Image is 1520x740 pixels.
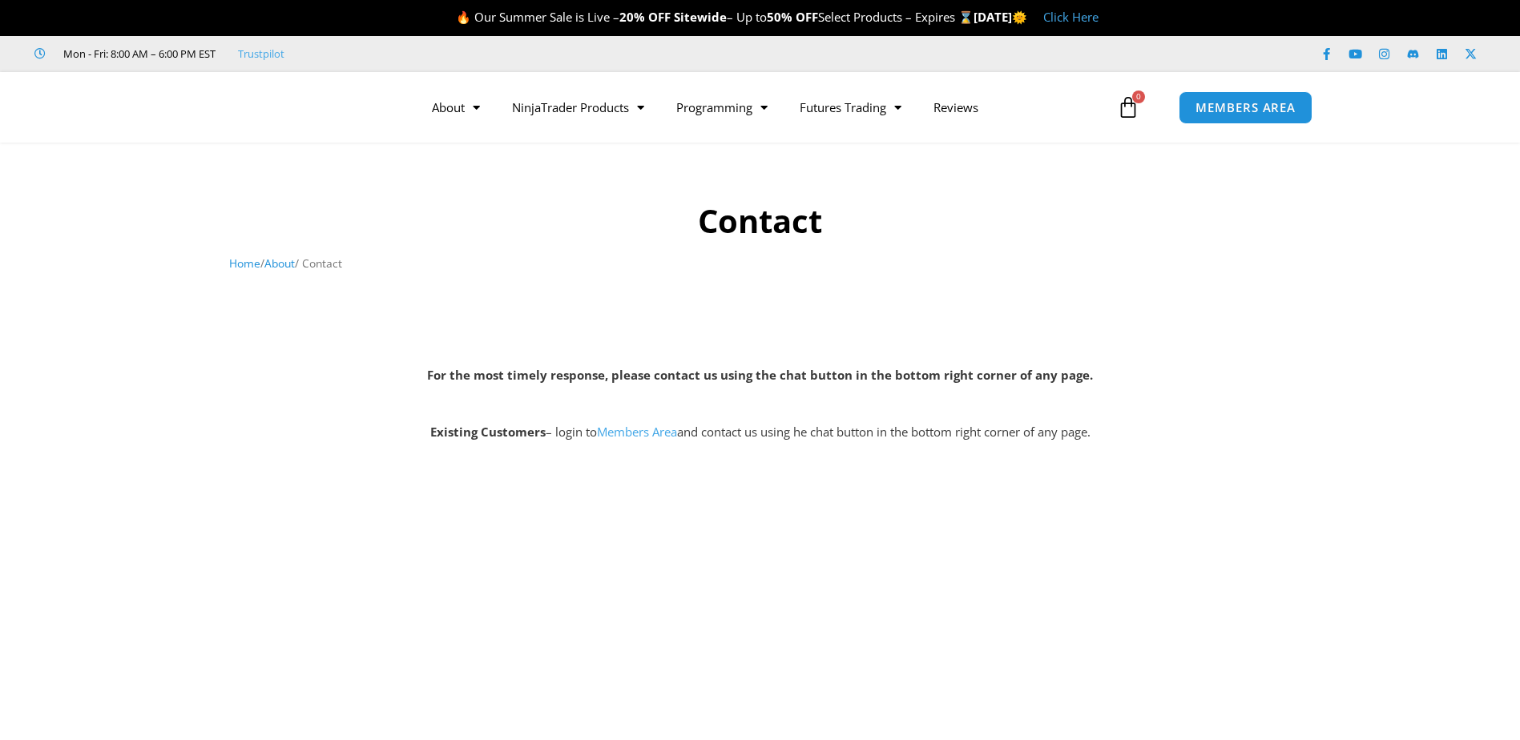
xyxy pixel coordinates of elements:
span: Mon - Fri: 8:00 AM – 6:00 PM EST [59,44,216,63]
strong: 20% OFF [619,9,671,25]
a: 0 [1093,84,1163,131]
a: Members Area [597,424,677,440]
strong: Sitewide [674,9,727,25]
img: LogoAI | Affordable Indicators – NinjaTrader [186,78,358,136]
nav: Breadcrumb [229,253,1291,274]
strong: [DATE] [974,9,1027,25]
span: 🔥 Our Summer Sale is Live – – Up to Select Products – Expires ⌛ [456,9,974,25]
h1: Contact [229,199,1291,243]
a: NinjaTrader Products [496,89,660,126]
a: About [264,255,295,271]
a: Reviews [917,89,994,126]
strong: Existing Customers [430,424,546,440]
a: Home [229,255,260,271]
span: 🌞 [1012,9,1027,25]
a: Futures Trading [784,89,917,126]
nav: Menu [416,89,1113,126]
a: Programming [660,89,784,126]
span: MEMBERS AREA [1195,102,1296,114]
strong: 50% OFF [767,9,818,25]
a: MEMBERS AREA [1179,91,1312,124]
a: Trustpilot [238,44,284,63]
span: 0 [1132,90,1145,103]
p: – login to and contact us using he chat button in the bottom right corner of any page. [8,421,1512,444]
strong: For the most timely response, please contact us using the chat button in the bottom right corner ... [427,367,1093,383]
a: About [416,89,496,126]
a: Click Here [1043,9,1099,25]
